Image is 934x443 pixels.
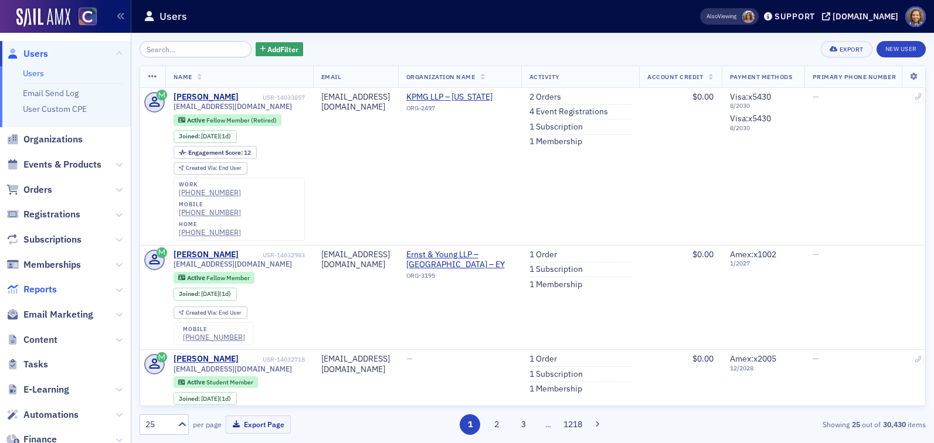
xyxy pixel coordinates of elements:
span: Organizations [23,133,83,146]
strong: 25 [850,419,862,430]
a: Active Fellow Member [178,274,249,281]
div: 12 [188,149,251,156]
div: work [179,181,241,188]
div: Created Via: End User [174,162,247,175]
span: … [540,419,556,430]
span: [DATE] [201,394,219,403]
span: — [813,249,819,260]
div: [PHONE_NUMBER] [179,208,241,217]
div: USR-14032718 [240,356,305,363]
span: Account Credit [647,73,703,81]
span: Registrations [23,208,80,221]
span: Users [23,47,48,60]
a: Content [6,333,57,346]
a: [PHONE_NUMBER] [179,188,241,197]
span: Amex : x1002 [730,249,776,260]
button: 3 [513,414,534,435]
span: Active [187,274,206,282]
span: Organization Name [406,73,476,81]
span: 1 / 2027 [730,260,796,267]
a: KPMG LLP – [US_STATE] [406,92,513,103]
a: Users [6,47,48,60]
div: [EMAIL_ADDRESS][DOMAIN_NAME] [321,250,390,270]
div: ORG-2497 [406,104,513,116]
span: Add Filter [267,44,298,54]
div: (1d) [201,132,231,140]
span: Reports [23,283,57,296]
a: Events & Products [6,158,101,171]
div: home [179,221,241,228]
div: [PHONE_NUMBER] [183,333,245,342]
button: [DOMAIN_NAME] [822,12,902,21]
img: SailAMX [16,8,70,27]
a: 1 Membership [529,137,582,147]
a: Memberships [6,258,81,271]
h1: Users [159,9,187,23]
span: KPMG LLP – New York [406,92,513,103]
div: [DOMAIN_NAME] [833,11,898,22]
span: Active [187,378,206,386]
a: Automations [6,408,79,421]
span: Primary Phone Number [813,73,896,81]
a: Email Send Log [23,88,79,98]
span: [DATE] [201,289,219,298]
div: Showing out of items [672,419,926,430]
span: Visa : x5430 [730,91,771,102]
div: 25 [145,418,171,431]
a: 1 Order [529,250,557,260]
span: Fellow Member [206,274,250,282]
div: USR-14033857 [240,94,305,101]
a: [PERSON_NAME] [174,250,239,260]
span: Created Via : [186,309,219,316]
a: 2 Orders [529,92,561,103]
a: Reports [6,283,57,296]
span: Automations [23,408,79,421]
a: Users [23,68,44,79]
div: ORG-3195 [406,272,513,284]
a: 1 Subscription [529,264,583,275]
a: Organizations [6,133,83,146]
span: — [813,353,819,364]
a: 1 Subscription [529,369,583,380]
div: End User [186,165,242,172]
span: Ernst & Young LLP – Denver – EY [406,250,513,270]
span: $0.00 [692,353,714,364]
a: [PERSON_NAME] [174,92,239,103]
span: 12 / 2028 [730,364,796,372]
div: (1d) [201,395,231,403]
span: [EMAIL_ADDRESS][DOMAIN_NAME] [174,260,292,268]
span: Profile [905,6,926,27]
a: 1 Membership [529,384,582,394]
div: mobile [183,326,245,333]
a: Ernst & Young LLP – [GEOGRAPHIC_DATA] – EY [406,250,513,270]
span: $0.00 [692,91,714,102]
span: — [813,91,819,102]
a: Orders [6,183,52,196]
span: E-Learning [23,383,69,396]
span: [DATE] [201,132,219,140]
span: [EMAIL_ADDRESS][DOMAIN_NAME] [174,364,292,373]
span: Orders [23,183,52,196]
span: — [406,353,413,364]
span: Memberships [23,258,81,271]
a: Email Marketing [6,308,93,321]
a: Active Student Member [178,379,253,386]
div: Created Via: End User [174,306,247,319]
div: Active: Active: Student Member [174,376,259,388]
div: Joined: 2025-09-22 00:00:00 [174,392,237,405]
span: Created Via : [186,164,219,172]
a: [PHONE_NUMBER] [179,228,241,237]
button: 2 [487,414,507,435]
a: E-Learning [6,383,69,396]
a: New User [877,41,926,57]
a: Registrations [6,208,80,221]
span: Events & Products [23,158,101,171]
span: Joined : [179,395,201,403]
button: Export Page [226,415,291,434]
img: SailAMX [79,8,97,26]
